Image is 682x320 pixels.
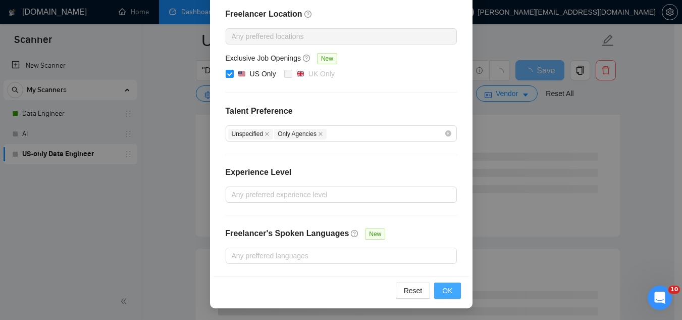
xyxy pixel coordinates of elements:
h5: Exclusive Job Openings [226,53,301,64]
h4: Experience Level [226,166,292,178]
h4: Freelancer Location [226,8,457,20]
span: question-circle [304,10,312,18]
span: New [317,53,337,64]
img: 🇬🇧 [297,70,304,77]
span: close [318,131,323,136]
button: Reset [396,283,431,299]
span: question-circle [303,54,311,62]
span: question-circle [351,230,359,238]
img: 🇺🇸 [238,70,245,77]
h4: Talent Preference [226,105,457,117]
span: Unspecified [228,129,274,140]
span: New [365,228,385,240]
button: OK [434,283,460,299]
span: close-circle [445,130,451,136]
span: close [265,131,270,136]
div: US Only [250,68,276,79]
iframe: Intercom live chat [648,286,672,310]
h4: Freelancer's Spoken Languages [226,227,349,240]
span: 10 [668,286,680,294]
span: Reset [404,285,423,296]
span: Only Agencies [274,129,327,140]
span: OK [442,285,452,296]
div: UK Only [308,68,335,79]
